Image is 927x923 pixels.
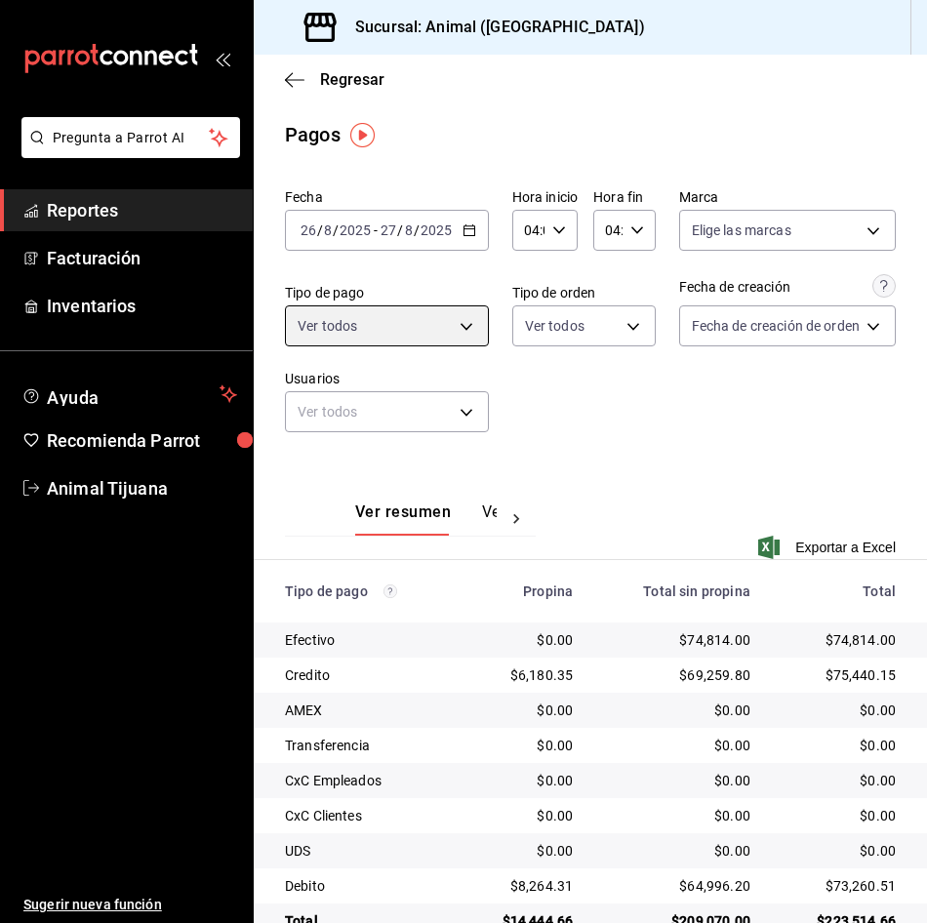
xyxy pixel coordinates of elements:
[285,630,442,650] div: Efectivo
[414,222,420,238] span: /
[482,502,555,536] button: Ver pagos
[473,665,573,685] div: $6,180.35
[404,222,414,238] input: --
[473,771,573,790] div: $0.00
[512,190,578,204] label: Hora inicio
[285,841,442,861] div: UDS
[679,190,896,204] label: Marca
[782,701,896,720] div: $0.00
[350,123,375,147] img: Tooltip marker
[782,665,896,685] div: $75,440.15
[782,583,896,599] div: Total
[333,222,339,238] span: /
[285,391,489,432] div: Ver todos
[604,841,750,861] div: $0.00
[285,70,384,89] button: Regresar
[355,502,497,536] div: navigation tabs
[285,583,442,599] div: Tipo de pago
[14,141,240,162] a: Pregunta a Parrot AI
[604,736,750,755] div: $0.00
[47,293,237,319] span: Inventarios
[604,665,750,685] div: $69,259.80
[473,841,573,861] div: $0.00
[285,286,489,300] label: Tipo de pago
[300,222,317,238] input: --
[47,427,237,454] span: Recomienda Parrot
[215,51,230,66] button: open_drawer_menu
[285,806,442,825] div: CxC Clientes
[420,222,453,238] input: ----
[47,197,237,223] span: Reportes
[320,70,384,89] span: Regresar
[782,736,896,755] div: $0.00
[473,806,573,825] div: $0.00
[473,630,573,650] div: $0.00
[525,316,584,336] span: Ver todos
[285,701,442,720] div: AMEX
[782,841,896,861] div: $0.00
[692,316,860,336] span: Fecha de creación de orden
[47,382,212,406] span: Ayuda
[593,190,655,204] label: Hora fin
[285,372,489,385] label: Usuarios
[782,876,896,896] div: $73,260.51
[285,665,442,685] div: Credito
[340,16,645,39] h3: Sucursal: Animal ([GEOGRAPHIC_DATA])
[285,190,489,204] label: Fecha
[339,222,372,238] input: ----
[473,701,573,720] div: $0.00
[380,222,397,238] input: --
[323,222,333,238] input: --
[285,736,442,755] div: Transferencia
[23,895,237,915] span: Sugerir nueva función
[679,277,790,298] div: Fecha de creación
[285,876,442,896] div: Debito
[47,475,237,502] span: Animal Tijuana
[604,630,750,650] div: $74,814.00
[21,117,240,158] button: Pregunta a Parrot AI
[298,316,357,336] span: Ver todos
[604,771,750,790] div: $0.00
[355,502,451,536] button: Ver resumen
[397,222,403,238] span: /
[512,286,656,300] label: Tipo de orden
[317,222,323,238] span: /
[53,128,210,148] span: Pregunta a Parrot AI
[374,222,378,238] span: -
[604,583,750,599] div: Total sin propina
[473,583,573,599] div: Propina
[782,630,896,650] div: $74,814.00
[383,584,397,598] svg: Los pagos realizados con Pay y otras terminales son montos brutos.
[604,806,750,825] div: $0.00
[762,536,896,559] button: Exportar a Excel
[47,245,237,271] span: Facturación
[692,221,791,240] span: Elige las marcas
[782,771,896,790] div: $0.00
[285,771,442,790] div: CxC Empleados
[604,876,750,896] div: $64,996.20
[285,120,341,149] div: Pagos
[473,736,573,755] div: $0.00
[782,806,896,825] div: $0.00
[604,701,750,720] div: $0.00
[473,876,573,896] div: $8,264.31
